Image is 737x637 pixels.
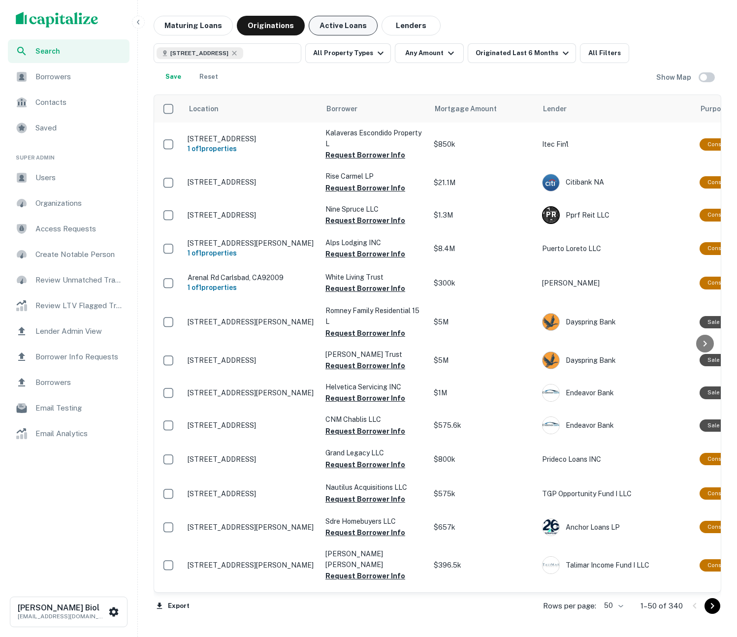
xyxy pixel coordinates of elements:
a: Access Requests [8,217,129,241]
p: Sdre Homebuyers LLC [325,516,424,527]
p: Arenal Rd Carlsbad, CA92009 [188,273,316,282]
h6: 1 of 1 properties [188,248,316,258]
p: [PERSON_NAME] Trust [325,349,424,360]
th: Location [183,95,320,123]
div: Pprf Reit LLC [542,206,690,224]
p: $657k [434,522,532,533]
p: P R [546,210,556,220]
p: [STREET_ADDRESS][PERSON_NAME] [188,388,316,397]
div: Search [8,39,129,63]
a: Users [8,166,129,190]
div: Borrower Info Requests [8,345,129,369]
button: Originated Last 6 Months [468,43,576,63]
p: $300k [434,278,532,288]
p: [EMAIL_ADDRESS][DOMAIN_NAME] [18,612,106,621]
p: [PERSON_NAME] [542,278,690,288]
p: $1.3M [434,210,532,221]
img: picture [543,384,559,401]
button: Request Borrower Info [325,392,405,404]
span: Search [35,46,124,57]
a: Borrowers [8,371,129,394]
button: Active Loans [309,16,378,35]
span: Borrower Info Requests [35,351,124,363]
span: Access Requests [35,223,124,235]
p: [STREET_ADDRESS] [188,421,316,430]
p: $850k [434,139,532,150]
span: Lender Admin View [35,325,124,337]
img: picture [543,174,559,191]
a: Email Testing [8,396,129,420]
span: Create Notable Person [35,249,124,260]
h6: 1 of 1 properties [188,143,316,154]
button: Request Borrower Info [325,215,405,226]
h6: 1 of 1 properties [188,282,316,293]
p: Nine Spruce LLC [325,204,424,215]
span: Mortgage Amount [435,103,510,115]
p: [STREET_ADDRESS][PERSON_NAME] [188,561,316,570]
button: Request Borrower Info [325,570,405,582]
p: White Living Trust [325,272,424,283]
div: Talimar Income Fund I LLC [542,556,690,574]
p: $1M [434,387,532,398]
span: Borrower [326,103,357,115]
p: Romney Family Residential 15 L [325,305,424,327]
button: Maturing Loans [154,16,233,35]
button: Originations [237,16,305,35]
p: Puerto Loreto LLC [542,243,690,254]
a: Review LTV Flagged Transactions [8,294,129,318]
button: Request Borrower Info [325,182,405,194]
th: Mortgage Amount [429,95,537,123]
button: Reset [193,67,224,87]
div: Borrowers [8,65,129,89]
p: $575k [434,488,532,499]
a: Email Analytics [8,422,129,446]
div: Endeavor Bank [542,384,690,402]
span: Location [189,103,231,115]
a: Create Notable Person [8,243,129,266]
p: Itec Fin'l [542,139,690,150]
div: Dayspring Bank [542,351,690,369]
button: Go to next page [705,598,720,614]
div: Originated Last 6 Months [476,47,572,59]
h6: Show Map [656,72,693,83]
button: Request Borrower Info [325,327,405,339]
button: Export [154,599,192,613]
p: [STREET_ADDRESS] [188,455,316,464]
span: Review LTV Flagged Transactions [35,300,124,312]
p: [STREET_ADDRESS] [188,489,316,498]
iframe: Chat Widget [688,558,737,605]
button: Request Borrower Info [325,425,405,437]
span: Email Analytics [35,428,124,440]
div: Endeavor Bank [542,416,690,434]
p: [STREET_ADDRESS] [188,211,316,220]
a: Contacts [8,91,129,114]
span: Borrowers [35,71,124,83]
a: Lender Admin View [8,319,129,343]
button: Request Borrower Info [325,360,405,372]
button: Request Borrower Info [325,149,405,161]
p: [STREET_ADDRESS] [188,356,316,365]
button: Request Borrower Info [325,527,405,539]
a: Organizations [8,191,129,215]
p: $5M [434,317,532,327]
img: picture [543,417,559,434]
span: Borrowers [35,377,124,388]
p: $21.1M [434,177,532,188]
p: Kalaveras Escondido Property L [325,127,424,149]
span: Lender [543,103,567,115]
img: picture [543,314,559,330]
p: Nautilus Acquisitions LLC [325,482,424,493]
p: Rows per page: [543,600,596,612]
span: Saved [35,122,124,134]
p: $8.4M [434,243,532,254]
th: Lender [537,95,695,123]
button: Request Borrower Info [325,493,405,505]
